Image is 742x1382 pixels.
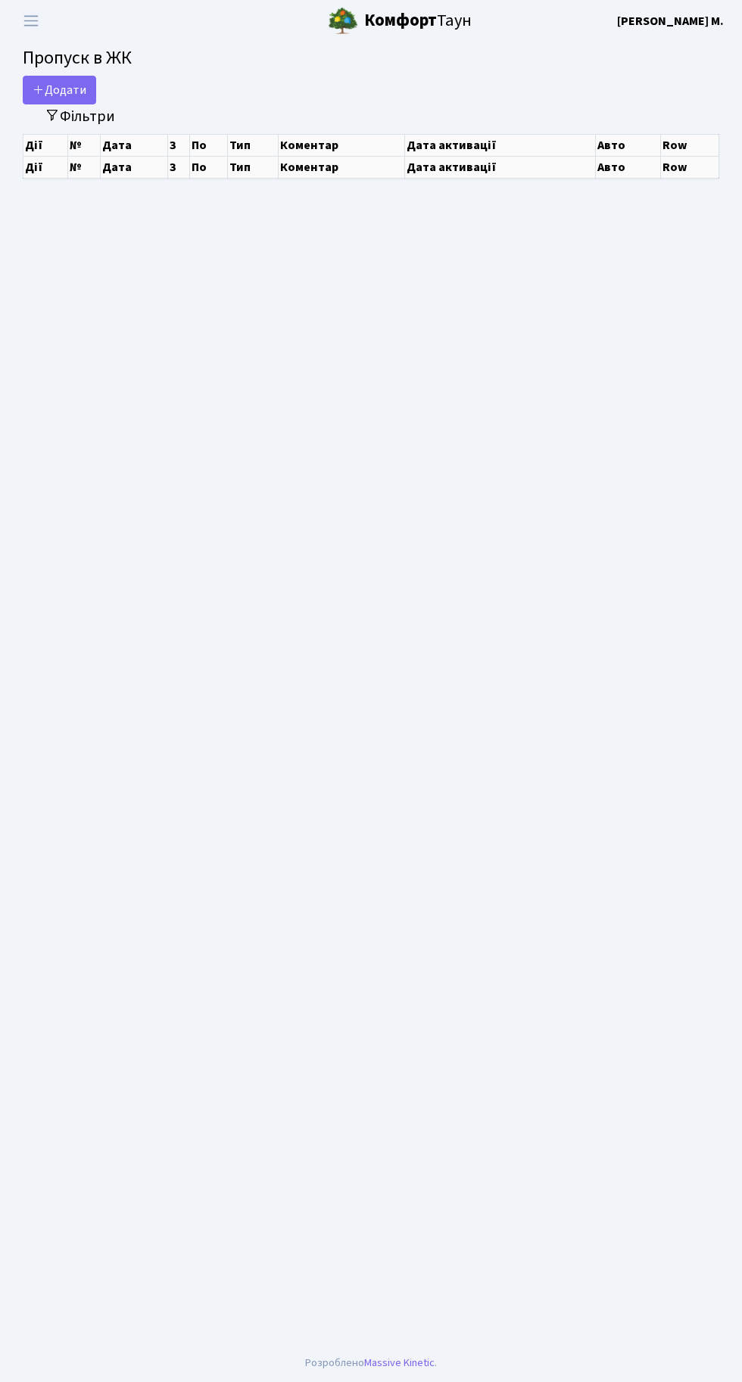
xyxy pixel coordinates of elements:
[279,134,405,156] th: Коментар
[189,156,228,178] th: По
[279,156,405,178] th: Коментар
[228,134,279,156] th: Тип
[12,8,50,33] button: Переключити навігацію
[23,134,68,156] th: Дії
[33,82,86,98] span: Додати
[228,156,279,178] th: Тип
[660,156,719,178] th: Row
[67,134,100,156] th: №
[189,134,228,156] th: По
[23,45,132,71] span: Пропуск в ЖК
[328,6,358,36] img: logo.png
[364,8,437,33] b: Комфорт
[364,8,472,34] span: Таун
[596,134,660,156] th: Авто
[305,1355,437,1371] div: Розроблено .
[405,156,596,178] th: Дата активації
[23,76,96,104] a: Додати
[364,1355,435,1371] a: Massive Kinetic
[660,134,719,156] th: Row
[100,134,167,156] th: Дата
[405,134,596,156] th: Дата активації
[596,156,660,178] th: Авто
[35,104,125,128] button: Переключити фільтри
[23,156,68,178] th: Дії
[100,156,167,178] th: Дата
[67,156,100,178] th: №
[168,134,189,156] th: З
[168,156,189,178] th: З
[617,12,724,30] a: [PERSON_NAME] М.
[617,13,724,30] b: [PERSON_NAME] М.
